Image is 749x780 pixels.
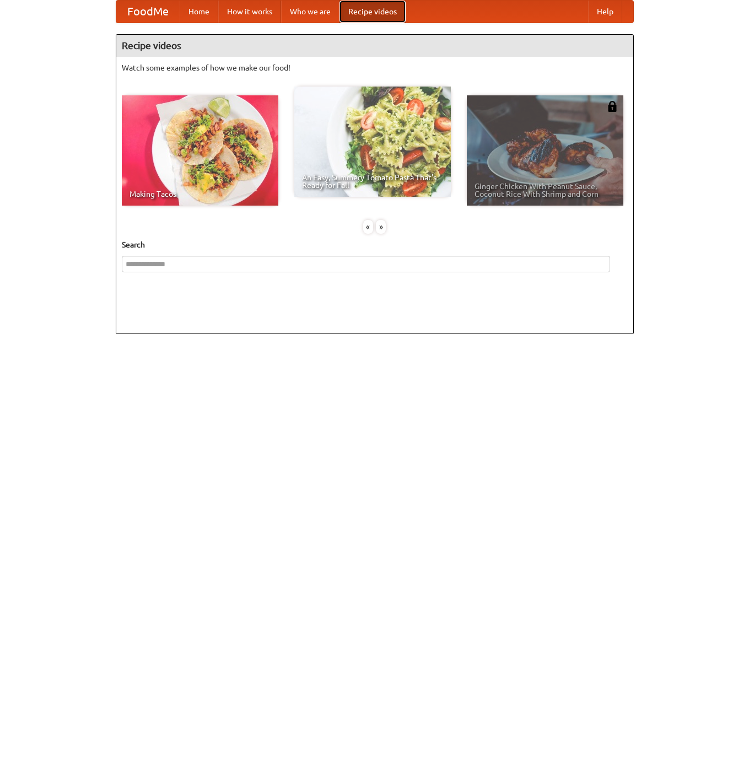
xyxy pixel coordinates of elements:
div: « [363,220,373,234]
span: Making Tacos [130,190,271,198]
a: Help [588,1,622,23]
a: Making Tacos [122,95,278,206]
span: An Easy, Summery Tomato Pasta That's Ready for Fall [302,174,443,189]
a: An Easy, Summery Tomato Pasta That's Ready for Fall [294,87,451,197]
div: » [376,220,386,234]
a: Recipe videos [340,1,406,23]
a: FoodMe [116,1,180,23]
a: How it works [218,1,281,23]
a: Who we are [281,1,340,23]
a: Home [180,1,218,23]
p: Watch some examples of how we make our food! [122,62,628,73]
h5: Search [122,239,628,250]
img: 483408.png [607,101,618,112]
h4: Recipe videos [116,35,633,57]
